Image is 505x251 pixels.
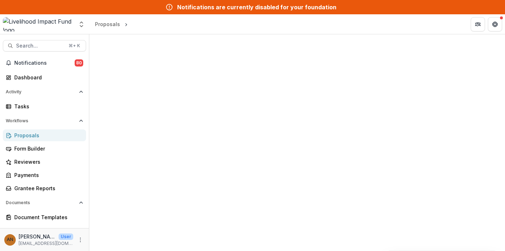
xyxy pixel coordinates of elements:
button: Partners [471,17,485,31]
button: Notifications80 [3,57,86,69]
button: Open entity switcher [76,17,86,31]
div: Amolo Ng'weno [7,237,13,242]
div: Proposals [95,20,120,28]
a: Tasks [3,100,86,112]
button: Open Documents [3,197,86,208]
div: Form Builder [14,145,80,152]
p: [EMAIL_ADDRESS][DOMAIN_NAME] [19,240,73,247]
div: Proposals [14,132,80,139]
nav: breadcrumb [92,19,129,29]
button: Open Workflows [3,115,86,127]
div: Tasks [14,103,80,110]
a: Payments [3,169,86,181]
p: [PERSON_NAME] [19,233,56,240]
span: Workflows [6,118,76,123]
span: 80 [75,59,83,67]
button: More [76,236,85,244]
a: Proposals [92,19,123,29]
div: Dashboard [14,74,80,81]
div: Payments [14,171,80,179]
img: Livelihood Impact Fund logo [3,17,74,31]
div: ⌘ + K [67,42,81,50]
div: Grantee Reports [14,184,80,192]
div: Document Templates [14,213,80,221]
button: Get Help [488,17,502,31]
a: Document Templates [3,211,86,223]
button: Open Contacts [3,226,86,237]
span: Documents [6,200,76,205]
a: Reviewers [3,156,86,168]
span: Notifications [14,60,75,66]
button: Open Activity [3,86,86,98]
p: User [59,233,73,240]
a: Grantee Reports [3,182,86,194]
span: Activity [6,89,76,94]
div: Notifications are currently disabled for your foundation [177,3,336,11]
a: Form Builder [3,143,86,154]
a: Proposals [3,129,86,141]
a: Dashboard [3,72,86,83]
div: Reviewers [14,158,80,166]
span: Search... [16,43,64,49]
button: Search... [3,40,86,51]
